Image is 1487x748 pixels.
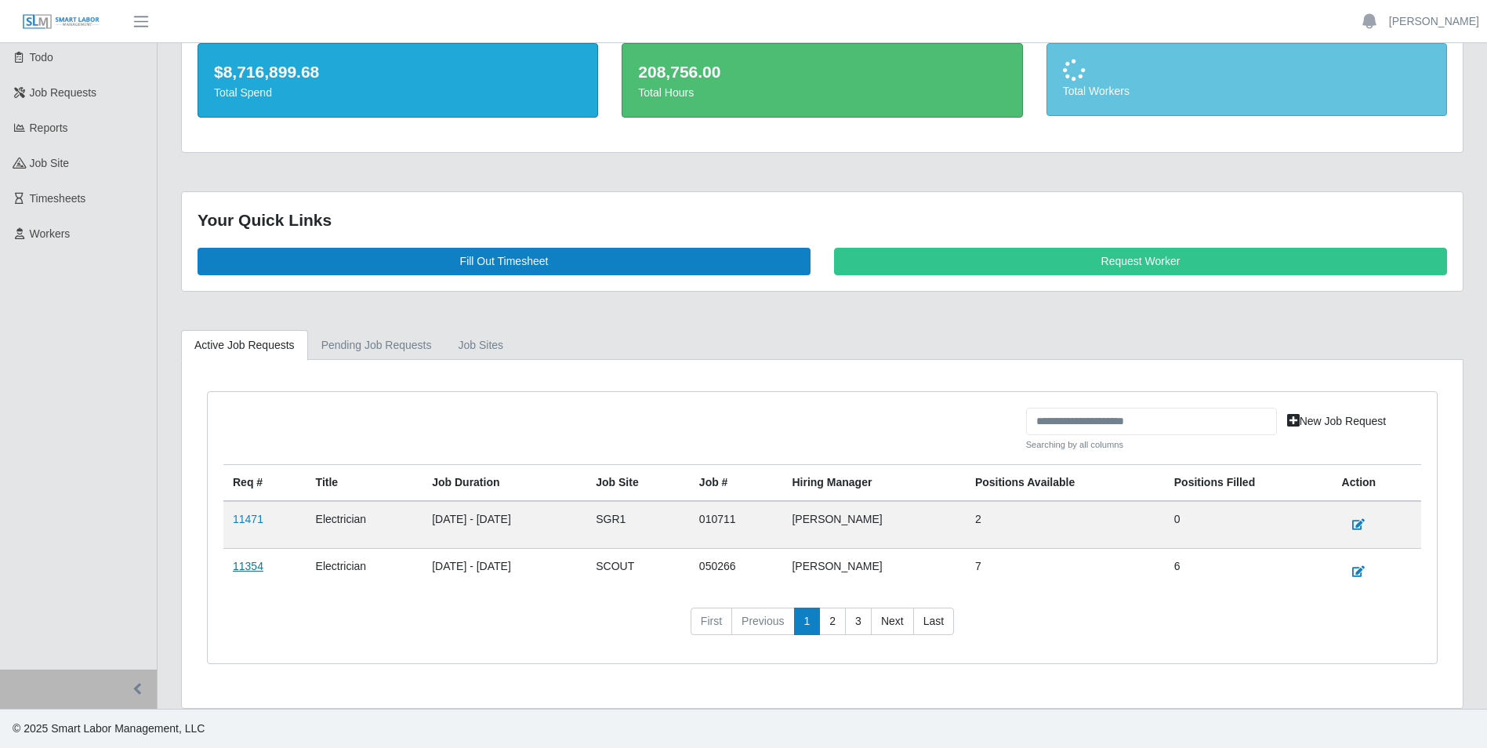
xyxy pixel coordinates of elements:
[445,330,517,361] a: job sites
[308,330,445,361] a: Pending Job Requests
[223,608,1421,648] nav: pagination
[871,608,914,636] a: Next
[30,86,97,99] span: Job Requests
[30,227,71,240] span: Workers
[782,501,965,549] td: [PERSON_NAME]
[1165,501,1333,549] td: 0
[845,608,872,636] a: 3
[423,501,586,549] td: [DATE] - [DATE]
[30,157,70,169] span: job site
[22,13,100,31] img: SLM Logo
[1277,408,1397,435] a: New Job Request
[966,548,1165,595] td: 7
[638,85,1006,101] div: Total Hours
[1165,548,1333,595] td: 6
[794,608,821,636] a: 1
[1389,13,1479,30] a: [PERSON_NAME]
[966,501,1165,549] td: 2
[30,51,53,64] span: Todo
[690,464,783,501] th: Job #
[306,548,423,595] td: Electrician
[819,608,846,636] a: 2
[782,548,965,595] td: [PERSON_NAME]
[214,85,582,101] div: Total Spend
[214,60,582,85] div: $8,716,899.68
[690,501,783,549] td: 010711
[306,501,423,549] td: Electrician
[966,464,1165,501] th: Positions Available
[233,560,263,572] a: 11354
[30,192,86,205] span: Timesheets
[13,722,205,735] span: © 2025 Smart Labor Management, LLC
[30,122,68,134] span: Reports
[586,464,690,501] th: job site
[181,330,308,361] a: Active Job Requests
[1165,464,1333,501] th: Positions Filled
[586,548,690,595] td: SCOUT
[198,248,811,275] a: Fill Out Timesheet
[423,548,586,595] td: [DATE] - [DATE]
[306,464,423,501] th: Title
[586,501,690,549] td: SGR1
[1063,83,1431,100] div: Total Workers
[913,608,954,636] a: Last
[223,464,306,501] th: Req #
[233,513,263,525] a: 11471
[782,464,965,501] th: Hiring Manager
[834,248,1447,275] a: Request Worker
[690,548,783,595] td: 050266
[638,60,1006,85] div: 208,756.00
[1026,438,1277,452] small: Searching by all columns
[198,208,1447,233] div: Your Quick Links
[1333,464,1421,501] th: Action
[423,464,586,501] th: Job Duration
